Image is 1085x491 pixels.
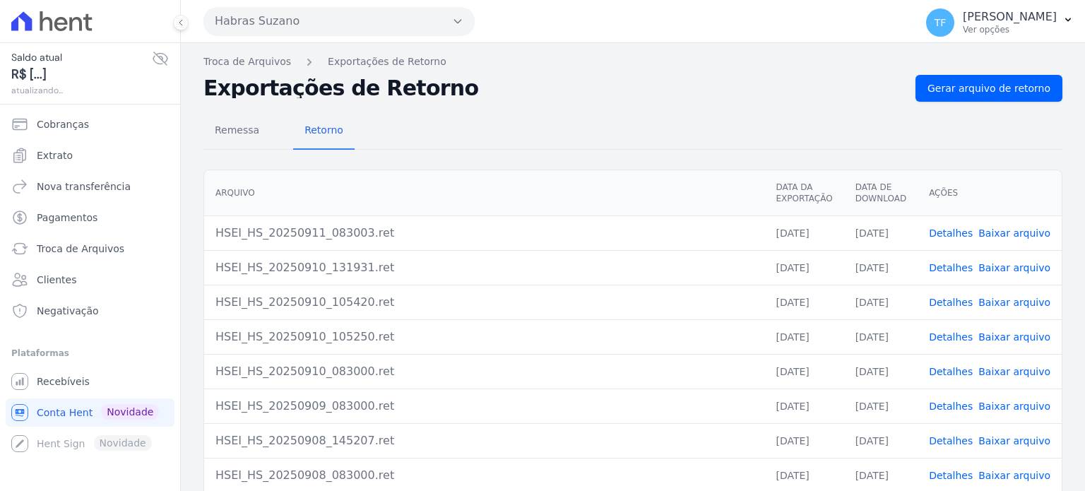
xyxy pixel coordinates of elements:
[978,401,1050,412] a: Baixar arquivo
[203,54,1062,69] nav: Breadcrumb
[764,250,843,285] td: [DATE]
[978,297,1050,308] a: Baixar arquivo
[11,65,152,84] span: R$ [...]
[328,54,446,69] a: Exportações de Retorno
[203,7,475,35] button: Habras Suzano
[203,78,904,98] h2: Exportações de Retorno
[11,345,169,362] div: Plataformas
[764,389,843,423] td: [DATE]
[978,435,1050,446] a: Baixar arquivo
[11,110,169,458] nav: Sidebar
[6,235,174,263] a: Troca de Arquivos
[929,331,973,343] a: Detalhes
[37,179,131,194] span: Nova transferência
[978,366,1050,377] a: Baixar arquivo
[764,215,843,250] td: [DATE]
[215,225,753,242] div: HSEI_HS_20250911_083003.ret
[6,110,174,138] a: Cobranças
[978,227,1050,239] a: Baixar arquivo
[37,242,124,256] span: Troca de Arquivos
[6,266,174,294] a: Clientes
[101,404,159,420] span: Novidade
[6,141,174,170] a: Extrato
[918,170,1062,216] th: Ações
[764,170,843,216] th: Data da Exportação
[978,262,1050,273] a: Baixar arquivo
[215,398,753,415] div: HSEI_HS_20250909_083000.ret
[6,203,174,232] a: Pagamentos
[963,10,1057,24] p: [PERSON_NAME]
[978,470,1050,481] a: Baixar arquivo
[215,432,753,449] div: HSEI_HS_20250908_145207.ret
[764,423,843,458] td: [DATE]
[844,354,918,389] td: [DATE]
[929,262,973,273] a: Detalhes
[844,250,918,285] td: [DATE]
[844,215,918,250] td: [DATE]
[929,366,973,377] a: Detalhes
[915,3,1085,42] button: TF [PERSON_NAME] Ver opções
[37,273,76,287] span: Clientes
[978,331,1050,343] a: Baixar arquivo
[6,367,174,396] a: Recebíveis
[764,319,843,354] td: [DATE]
[844,423,918,458] td: [DATE]
[215,294,753,311] div: HSEI_HS_20250910_105420.ret
[6,297,174,325] a: Negativação
[844,319,918,354] td: [DATE]
[844,389,918,423] td: [DATE]
[764,354,843,389] td: [DATE]
[11,84,152,97] span: atualizando...
[215,329,753,345] div: HSEI_HS_20250910_105250.ret
[6,172,174,201] a: Nova transferência
[215,363,753,380] div: HSEI_HS_20250910_083000.ret
[929,435,973,446] a: Detalhes
[37,304,99,318] span: Negativação
[206,116,268,144] span: Remessa
[215,467,753,484] div: HSEI_HS_20250908_083000.ret
[915,75,1062,102] a: Gerar arquivo de retorno
[203,113,271,150] a: Remessa
[6,398,174,427] a: Conta Hent Novidade
[203,54,291,69] a: Troca de Arquivos
[963,24,1057,35] p: Ver opções
[37,406,93,420] span: Conta Hent
[296,116,352,144] span: Retorno
[37,148,73,162] span: Extrato
[927,81,1050,95] span: Gerar arquivo de retorno
[37,374,90,389] span: Recebíveis
[11,50,152,65] span: Saldo atual
[929,227,973,239] a: Detalhes
[935,18,947,28] span: TF
[929,470,973,481] a: Detalhes
[215,259,753,276] div: HSEI_HS_20250910_131931.ret
[37,117,89,131] span: Cobranças
[929,401,973,412] a: Detalhes
[37,211,97,225] span: Pagamentos
[844,170,918,216] th: Data de Download
[764,285,843,319] td: [DATE]
[204,170,764,216] th: Arquivo
[844,285,918,319] td: [DATE]
[929,297,973,308] a: Detalhes
[293,113,355,150] a: Retorno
